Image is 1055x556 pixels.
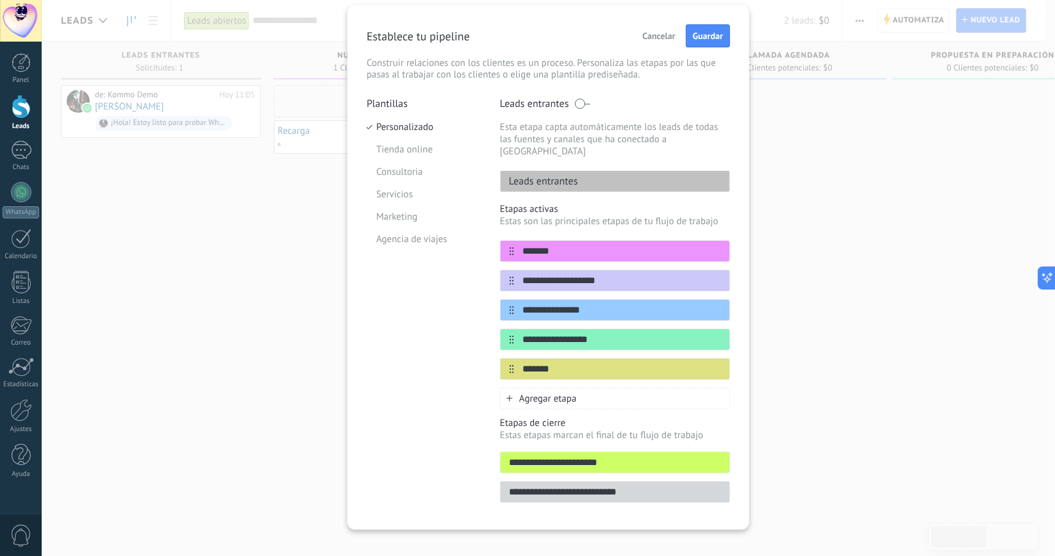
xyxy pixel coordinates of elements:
span: Agregar etapa [519,393,577,405]
div: Chats [3,163,40,172]
div: Ajustes [3,425,40,434]
p: Plantillas [367,97,481,110]
p: Leads entrantes [501,175,578,188]
button: Guardar [686,24,730,47]
p: Etapas de cierre [500,417,730,429]
p: Etapas activas [500,203,730,215]
p: Leads entrantes [500,97,569,110]
div: Calendario [3,252,40,261]
div: Correo [3,339,40,347]
span: Guardar [693,31,723,40]
p: Estas etapas marcan el final de tu flujo de trabajo [500,429,730,441]
div: Estadísticas [3,380,40,389]
li: Tienda online [367,138,481,161]
p: Estas son las principales etapas de tu flujo de trabajo [500,215,730,227]
p: Esta etapa capta automáticamente los leads de todas las fuentes y canales que ha conectado a [GEO... [500,121,730,158]
div: Leads [3,122,40,131]
li: Servicios [367,183,481,206]
div: Ayuda [3,470,40,478]
li: Consultoria [367,161,481,183]
div: Listas [3,297,40,306]
span: Cancelar [643,31,676,40]
p: Establece tu pipeline [367,29,470,44]
button: Cancelar [637,26,681,45]
div: WhatsApp [3,206,39,218]
li: Personalizado [367,116,481,138]
div: Panel [3,76,40,85]
p: Construir relaciones con los clientes es un proceso. Personaliza las etapas por las que pasas al ... [367,58,730,81]
li: Marketing [367,206,481,228]
li: Agencia de viajes [367,228,481,250]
